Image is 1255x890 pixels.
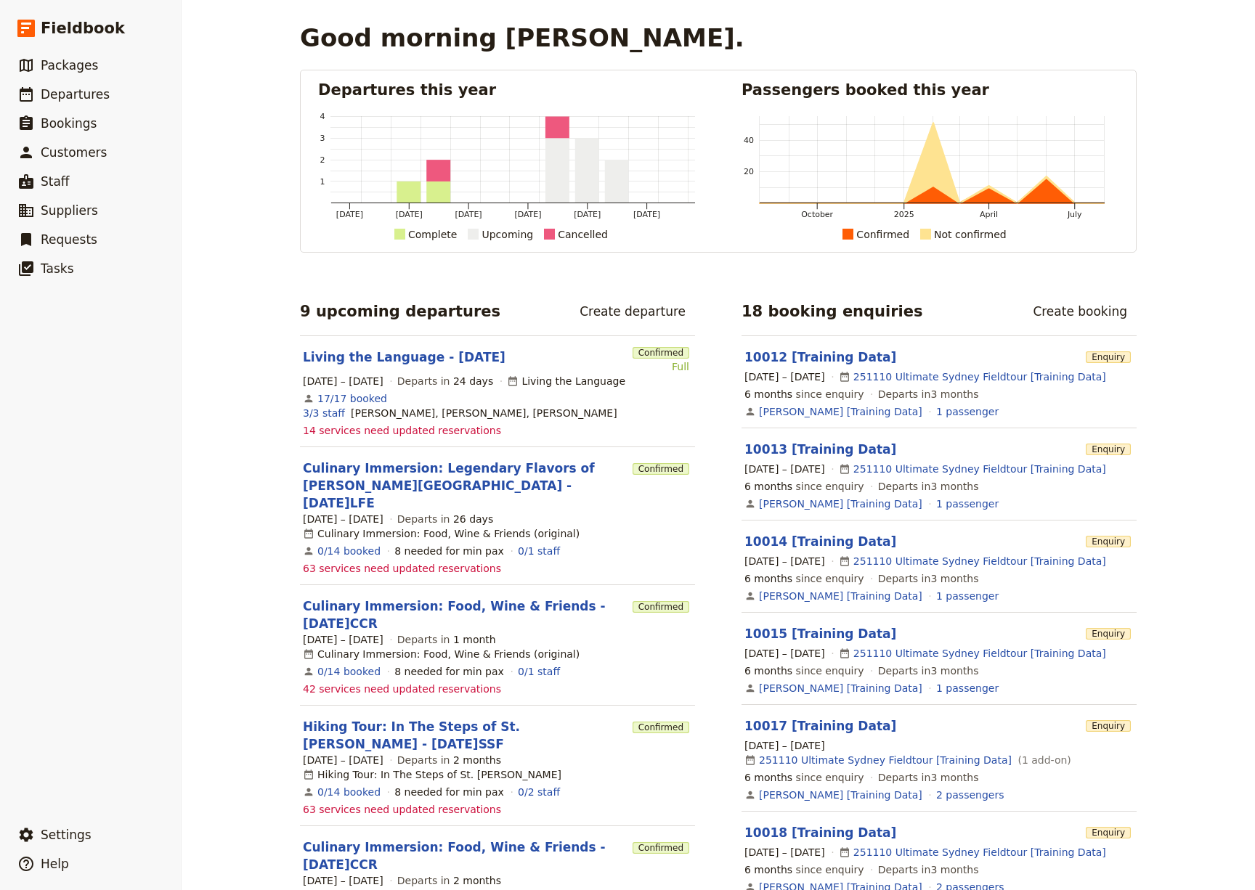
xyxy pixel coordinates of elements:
[455,210,482,219] tspan: [DATE]
[744,481,792,492] span: 6 months
[507,374,625,388] div: Living the Language
[853,845,1106,860] a: 251110 Ultimate Sydney Fieldtour [Training Data]
[744,845,825,860] span: [DATE] – [DATE]
[303,838,627,873] a: Culinary Immersion: Food, Wine & Friends - [DATE]CCR
[1086,827,1131,838] span: Enquiry
[744,442,896,457] a: 10013 [Training Data]
[303,460,627,512] a: Culinary Immersion: Legendary Flavors of [PERSON_NAME][GEOGRAPHIC_DATA] - [DATE]LFE
[303,753,383,767] span: [DATE] – [DATE]
[759,788,922,802] a: [PERSON_NAME] [Training Data]
[41,58,98,73] span: Packages
[894,210,914,219] tspan: 2025
[453,875,501,886] span: 2 months
[317,664,381,679] a: View the bookings for this departure
[744,626,896,641] a: 10015 [Training Data]
[936,497,999,511] a: View the passengers for this booking
[744,167,754,176] tspan: 20
[878,862,979,877] span: Departs in 3 months
[41,174,70,189] span: Staff
[1086,351,1131,363] span: Enquiry
[453,513,493,525] span: 26 days
[744,462,825,476] span: [DATE] – [DATE]
[1023,299,1137,324] a: Create booking
[1086,720,1131,732] span: Enquiry
[41,232,97,247] span: Requests
[1067,210,1082,219] tspan: July
[801,210,833,219] tspan: October
[518,664,560,679] a: 0/1 staff
[744,772,792,783] span: 6 months
[41,857,69,871] span: Help
[453,375,493,387] span: 24 days
[878,571,979,586] span: Departs in 3 months
[878,479,979,494] span: Departs in 3 months
[853,462,1106,476] a: 251110 Ultimate Sydney Fieldtour [Training Data]
[303,802,501,817] span: 63 services need updated reservations
[878,770,979,785] span: Departs in 3 months
[633,347,689,359] span: Confirmed
[41,828,92,842] span: Settings
[318,79,695,101] h2: Departures this year
[320,177,325,187] tspan: 1
[397,753,501,767] span: Departs in
[300,301,500,322] h2: 9 upcoming departures
[744,770,864,785] span: since enquiry
[633,601,689,613] span: Confirmed
[853,554,1106,568] a: 251110 Ultimate Sydney Fieldtour [Training Data]
[742,79,1118,101] h2: Passengers booked this year
[303,423,501,438] span: 14 services need updated reservations
[320,112,325,121] tspan: 4
[41,17,125,39] span: Fieldbook
[633,842,689,854] span: Confirmed
[744,864,792,875] span: 6 months
[317,391,387,406] a: View the bookings for this departure
[303,682,501,696] span: 42 services need updated reservations
[303,647,580,661] div: Culinary Immersion: Food, Wine & Friends (original)
[744,665,792,677] span: 6 months
[744,825,896,840] a: 10018 [Training Data]
[453,634,496,645] span: 1 month
[397,873,501,888] span: Departs in
[633,722,689,733] span: Confirmed
[878,664,979,678] span: Departs in 3 months
[303,561,501,576] span: 63 services need updated reservations
[759,753,1012,767] a: 251110 Ultimate Sydney Fieldtour [Training Data]
[1086,628,1131,640] span: Enquiry
[744,387,864,401] span: since enquiry
[853,646,1106,661] a: 251110 Ultimate Sydney Fieldtour [Training Data]
[744,862,864,877] span: since enquiry
[936,589,999,603] a: View the passengers for this booking
[41,87,110,102] span: Departures
[397,512,493,526] span: Departs in
[1086,444,1131,455] span: Enquiry
[744,388,792,400] span: 6 months
[633,210,660,219] tspan: [DATE]
[303,374,383,388] span: [DATE] – [DATE]
[936,404,999,419] a: View the passengers for this booking
[633,463,689,475] span: Confirmed
[303,512,383,526] span: [DATE] – [DATE]
[394,664,504,679] div: 8 needed for min pax
[744,738,825,753] span: [DATE] – [DATE]
[41,116,97,131] span: Bookings
[320,155,325,165] tspan: 2
[320,134,325,143] tspan: 3
[394,544,504,558] div: 8 needed for min pax
[980,210,998,219] tspan: April
[300,23,744,52] h1: Good morning [PERSON_NAME].
[482,226,533,243] div: Upcoming
[936,788,1004,802] a: View the passengers for this booking
[853,370,1106,384] a: 251110 Ultimate Sydney Fieldtour [Training Data]
[744,350,896,364] a: 10012 [Training Data]
[558,226,608,243] div: Cancelled
[303,526,580,541] div: Culinary Immersion: Food, Wine & Friends (original)
[303,718,627,753] a: Hiking Tour: In The Steps of St. [PERSON_NAME] - [DATE]SSF
[744,646,825,661] span: [DATE] – [DATE]
[453,754,501,766] span: 2 months
[336,210,363,219] tspan: [DATE]
[317,785,381,799] a: View the bookings for this departure
[570,299,695,324] a: Create departure
[1086,536,1131,547] span: Enquiry
[744,136,754,145] tspan: 40
[397,632,496,647] span: Departs in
